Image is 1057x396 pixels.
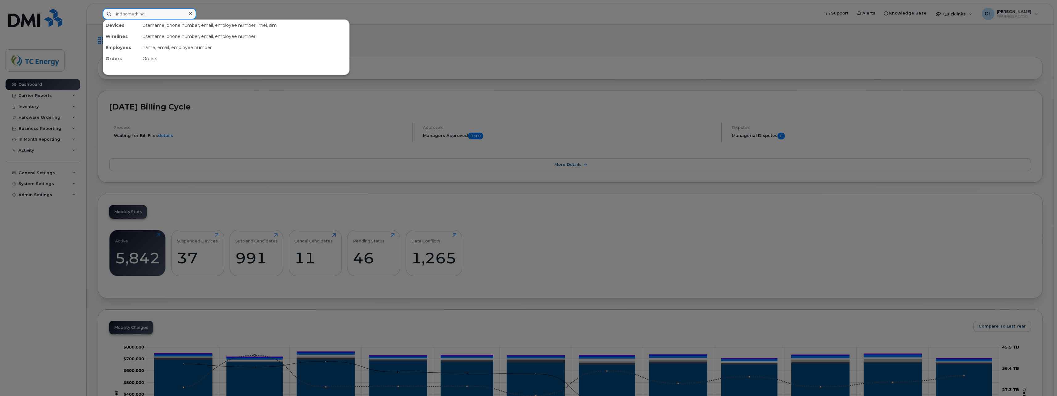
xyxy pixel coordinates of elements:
div: Devices [103,20,140,31]
div: Wirelines [103,31,140,42]
div: Orders [103,53,140,64]
div: username, phone number, email, employee number, imei, sim [140,20,349,31]
div: name, email, employee number [140,42,349,53]
div: username, phone number, email, employee number [140,31,349,42]
div: Employees [103,42,140,53]
div: Orders [140,53,349,64]
iframe: Messenger Launcher [1030,369,1052,391]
